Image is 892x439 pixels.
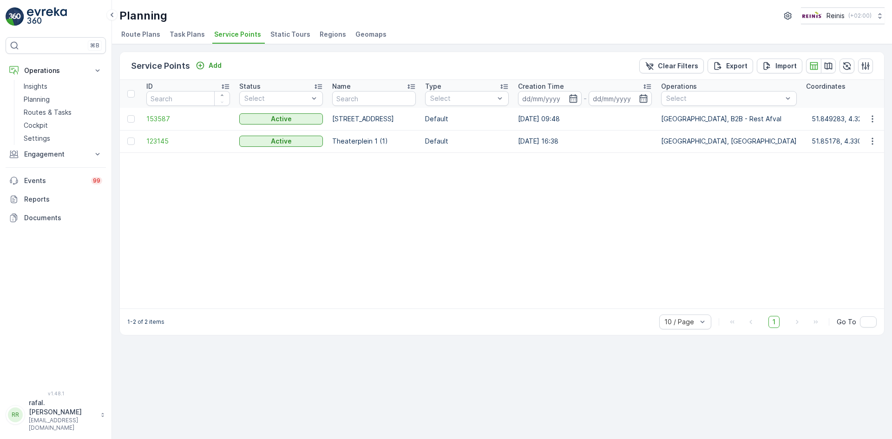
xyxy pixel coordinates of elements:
[6,171,106,190] a: Events99
[20,119,106,132] a: Cockpit
[127,115,135,123] div: Toggle Row Selected
[170,30,205,39] span: Task Plans
[661,82,697,91] p: Operations
[270,30,310,39] span: Static Tours
[837,317,856,327] span: Go To
[420,108,513,130] td: Default
[214,30,261,39] span: Service Points
[513,130,656,152] td: [DATE] 16:38
[6,391,106,396] span: v 1.48.1
[639,59,704,73] button: Clear Filters
[127,318,164,326] p: 1-2 of 2 items
[24,150,87,159] p: Engagement
[209,61,222,70] p: Add
[24,213,102,223] p: Documents
[6,7,24,26] img: logo
[24,121,48,130] p: Cockpit
[24,95,50,104] p: Planning
[90,42,99,49] p: ⌘B
[518,91,582,106] input: dd/mm/yyyy
[8,407,23,422] div: RR
[355,30,387,39] span: Geomaps
[6,398,106,432] button: RRrafal.[PERSON_NAME][EMAIL_ADDRESS][DOMAIN_NAME]
[27,7,67,26] img: logo_light-DOdMpM7g.png
[708,59,753,73] button: Export
[801,11,823,21] img: Reinis-Logo-Vrijstaand_Tekengebied-1-copy2_aBO4n7j.png
[812,114,878,124] p: 51.849283, 4.324719
[20,132,106,145] a: Settings
[271,137,292,146] p: Active
[20,80,106,93] a: Insights
[826,11,845,20] p: Reinis
[24,66,87,75] p: Operations
[726,61,748,71] p: Export
[24,108,72,117] p: Routes & Tasks
[6,61,106,80] button: Operations
[658,61,698,71] p: Clear Filters
[848,12,872,20] p: ( +02:00 )
[768,316,780,328] span: 1
[584,93,587,104] p: -
[6,145,106,164] button: Engagement
[239,113,323,124] button: Active
[589,91,652,106] input: dd/mm/yyyy
[812,137,874,146] p: 51.85178, 4.330246
[6,190,106,209] a: Reports
[513,108,656,130] td: [DATE] 09:48
[244,94,308,103] p: Select
[806,82,846,91] p: Coordinates
[656,130,801,152] td: [GEOGRAPHIC_DATA], [GEOGRAPHIC_DATA]
[6,209,106,227] a: Documents
[24,176,85,185] p: Events
[146,91,230,106] input: Search
[119,8,167,23] p: Planning
[24,82,47,91] p: Insights
[127,138,135,145] div: Toggle Row Selected
[24,134,50,143] p: Settings
[518,82,564,91] p: Creation Time
[131,59,190,72] p: Service Points
[146,114,230,124] a: 153587
[328,108,420,130] td: [STREET_ADDRESS]
[757,59,802,73] button: Import
[146,137,230,146] a: 123145
[425,82,441,91] p: Type
[20,93,106,106] a: Planning
[320,30,346,39] span: Regions
[93,177,100,184] p: 99
[146,82,153,91] p: ID
[801,7,885,24] button: Reinis(+02:00)
[806,134,891,149] button: 51.85178, 4.330246
[420,130,513,152] td: Default
[29,398,96,417] p: rafal.[PERSON_NAME]
[271,114,292,124] p: Active
[656,108,801,130] td: [GEOGRAPHIC_DATA], B2B - Rest Afval
[332,91,416,106] input: Search
[121,30,160,39] span: Route Plans
[430,94,494,103] p: Select
[775,61,797,71] p: Import
[24,195,102,204] p: Reports
[239,82,261,91] p: Status
[666,94,782,103] p: Select
[332,82,351,91] p: Name
[20,106,106,119] a: Routes & Tasks
[328,130,420,152] td: Theaterplein 1 (1)
[239,136,323,147] button: Active
[192,60,225,71] button: Add
[29,417,96,432] p: [EMAIL_ADDRESS][DOMAIN_NAME]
